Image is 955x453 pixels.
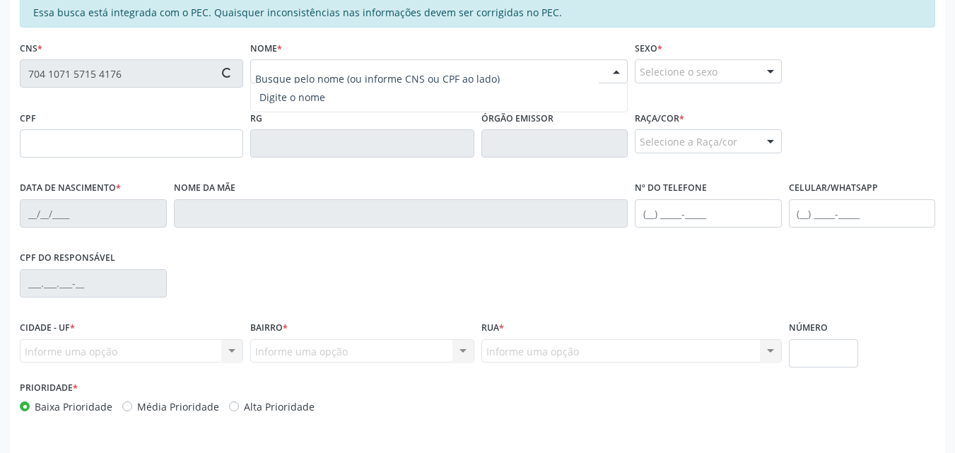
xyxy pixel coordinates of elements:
input: Busque pelo nome (ou informe CNS ou CPF ao lado) [255,64,599,93]
label: Média Prioridade [137,399,219,414]
label: CPF [20,107,36,129]
label: Bairro [250,317,288,339]
label: CPF do responsável [20,247,115,269]
label: Baixa Prioridade [35,399,112,414]
input: __/__/____ [20,199,167,228]
label: Nome [250,37,282,59]
label: Celular/WhatsApp [789,177,878,199]
label: Data de nascimento [20,177,121,199]
input: (__) _____-_____ [789,199,936,228]
span: Selecione a Raça/cor [640,134,737,149]
label: Raça/cor [635,107,684,129]
label: Número [789,317,828,339]
input: (__) _____-_____ [635,199,782,228]
label: RG [250,107,262,129]
label: Rua [481,317,504,339]
label: CNS [20,37,42,59]
span: Digite o nome [259,90,325,104]
label: Sexo [635,37,662,59]
label: Prioridade [20,377,78,399]
label: Nome da mãe [174,177,235,199]
label: Órgão emissor [481,107,553,129]
label: Alta Prioridade [244,399,315,414]
span: Selecione o sexo [640,64,717,79]
label: Cidade - UF [20,317,75,339]
input: ___.___.___-__ [20,269,167,298]
label: Nº do Telefone [635,177,707,199]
